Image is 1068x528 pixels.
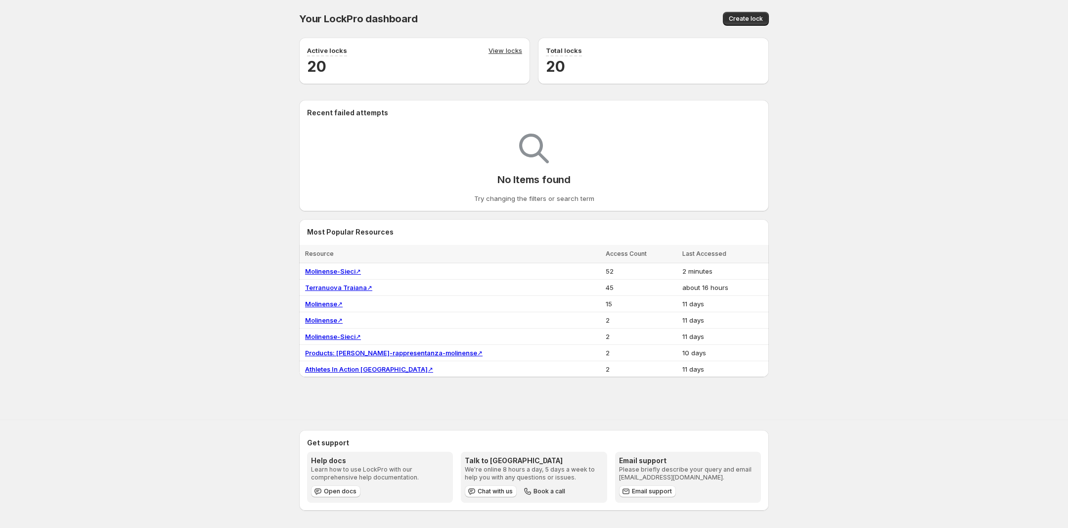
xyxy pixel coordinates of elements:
span: Chat with us [478,487,513,495]
p: Please briefly describe your query and email [EMAIL_ADDRESS][DOMAIN_NAME]. [619,466,757,481]
td: 11 days [679,361,769,378]
span: Open docs [324,487,356,495]
img: Empty search results [519,134,549,163]
h2: Recent failed attempts [307,108,388,118]
p: Try changing the filters or search term [474,193,594,203]
a: Molinense↗ [305,316,343,324]
td: 11 days [679,329,769,345]
a: View locks [489,46,522,56]
a: Email support [619,485,676,497]
td: 2 [603,312,679,329]
span: Resource [305,250,334,257]
h2: 20 [546,56,761,76]
h3: Email support [619,456,757,466]
td: 15 [603,296,679,312]
a: Molinense-Sieci↗ [305,267,361,275]
button: Create lock [723,12,769,26]
span: Your LockPro dashboard [299,13,418,25]
td: 45 [603,280,679,296]
td: 52 [603,263,679,280]
a: Open docs [311,485,360,497]
a: Molinense↗ [305,300,343,308]
button: Chat with us [465,485,517,497]
td: about 16 hours [679,280,769,296]
a: Molinense-Sieci↗ [305,333,361,340]
p: Total locks [546,46,582,55]
span: Email support [632,487,672,495]
td: 11 days [679,296,769,312]
a: Terranuova Traiana↗ [305,284,372,291]
span: Access Count [606,250,647,257]
td: 2 minutes [679,263,769,280]
p: No Items found [497,174,571,186]
td: 10 days [679,345,769,361]
h2: Get support [307,438,761,448]
h2: 20 [307,56,522,76]
h2: Most Popular Resources [307,227,761,237]
td: 11 days [679,312,769,329]
button: Book a call [521,485,569,497]
td: 2 [603,329,679,345]
h3: Talk to [GEOGRAPHIC_DATA] [465,456,603,466]
a: Products: [PERSON_NAME]-rappresentanza-molinense↗ [305,349,483,357]
h3: Help docs [311,456,449,466]
p: We're online 8 hours a day, 5 days a week to help you with any questions or issues. [465,466,603,481]
p: Active locks [307,46,347,55]
p: Learn how to use LockPro with our comprehensive help documentation. [311,466,449,481]
a: Athletes In Action [GEOGRAPHIC_DATA]↗ [305,365,433,373]
td: 2 [603,345,679,361]
span: Last Accessed [682,250,726,257]
span: Book a call [534,487,565,495]
span: Create lock [729,15,763,23]
td: 2 [603,361,679,378]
